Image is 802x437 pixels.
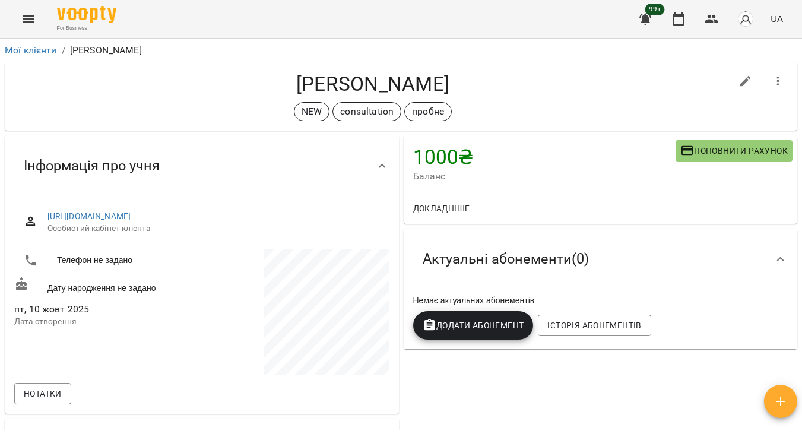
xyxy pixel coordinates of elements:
[413,311,534,340] button: Додати Абонемент
[645,4,665,15] span: 99+
[771,12,783,25] span: UA
[47,223,380,235] span: Особистий кабінет клієнта
[766,8,788,30] button: UA
[5,135,399,197] div: Інформація про учня
[57,24,116,32] span: For Business
[12,274,202,296] div: Дату народження не задано
[62,43,65,58] li: /
[340,104,394,119] p: consultation
[5,43,797,58] nav: breadcrumb
[680,144,788,158] span: Поповнити рахунок
[14,249,199,273] li: Телефон не задано
[332,102,401,121] div: consultation
[14,383,71,404] button: Нотатки
[70,43,142,58] p: [PERSON_NAME]
[412,104,444,119] p: пробне
[408,198,475,219] button: Докладніше
[5,45,57,56] a: Мої клієнти
[423,318,524,332] span: Додати Абонемент
[413,201,470,216] span: Докладніше
[423,250,589,268] span: Актуальні абонементи ( 0 )
[294,102,329,121] div: NEW
[14,302,199,316] span: пт, 10 жовт 2025
[404,102,452,121] div: пробне
[57,6,116,23] img: Voopty Logo
[411,292,791,309] div: Немає актуальних абонементів
[24,387,62,401] span: Нотатки
[404,229,798,290] div: Актуальні абонементи(0)
[24,157,160,175] span: Інформація про учня
[413,169,676,183] span: Баланс
[14,316,199,328] p: Дата створення
[547,318,641,332] span: Історія абонементів
[14,5,43,33] button: Menu
[302,104,322,119] p: NEW
[676,140,793,161] button: Поповнити рахунок
[737,11,754,27] img: avatar_s.png
[47,211,131,221] a: [URL][DOMAIN_NAME]
[538,315,651,336] button: Історія абонементів
[14,72,731,96] h4: [PERSON_NAME]
[413,145,676,169] h4: 1000 ₴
